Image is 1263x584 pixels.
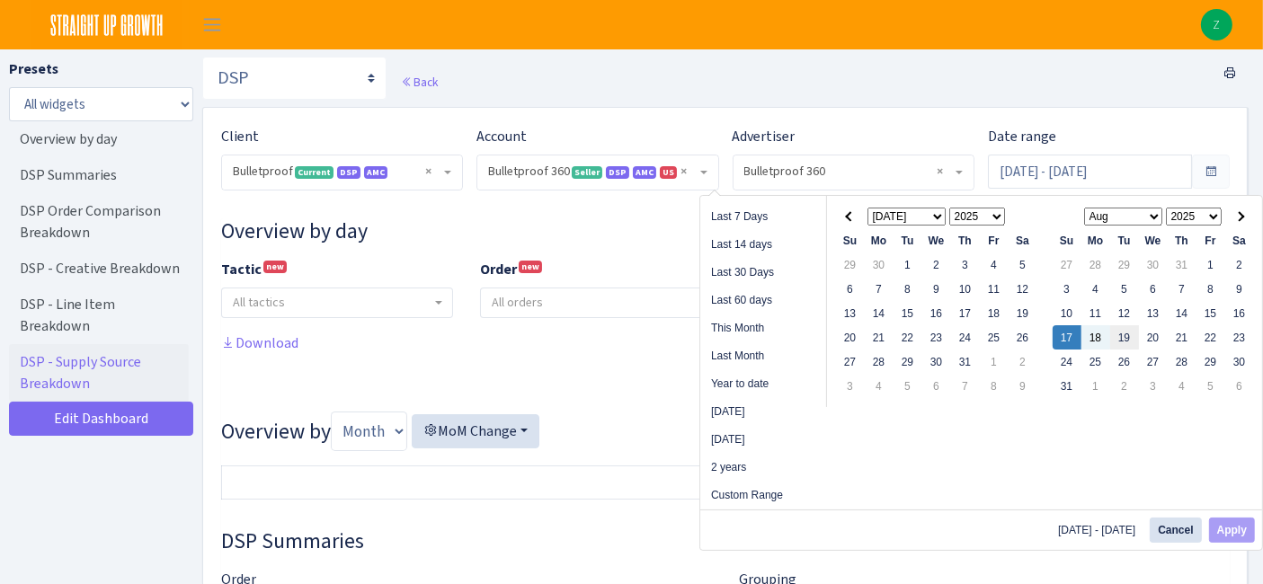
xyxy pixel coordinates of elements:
button: Cancel [1150,518,1201,543]
span: Bulletproof 360 <span class="badge badge-success">Seller</span><span class="badge badge-primary">... [488,163,696,181]
span: Remove all items [937,163,943,181]
td: 8 [894,277,922,301]
a: Back [401,74,438,90]
td: 29 [894,350,922,374]
td: 30 [865,252,894,277]
td: 31 [951,350,980,374]
td: 22 [1196,325,1225,350]
td: 3 [836,374,865,398]
span: Amazon Marketing Cloud [633,166,656,179]
td: 11 [1081,301,1110,325]
th: Su [1053,228,1081,252]
li: Custom Range [700,482,826,509]
td: 19 [1110,325,1139,350]
th: Tu [1110,228,1139,252]
span: Seller [572,166,602,179]
a: Z [1201,9,1232,40]
td: 30 [1225,350,1254,374]
td: 6 [1225,374,1254,398]
td: 19 [1009,301,1037,325]
span: DSP [606,166,629,179]
td: 16 [1225,301,1254,325]
li: Last 60 days [700,287,826,314]
td: 2 [1009,350,1037,374]
th: We [922,228,951,252]
span: Current [295,166,334,179]
span: Bulletproof <span class="badge badge-success">Current</span><span class="badge badge-primary">DSP... [222,155,462,190]
td: 4 [865,374,894,398]
td: 27 [1139,350,1168,374]
td: 15 [1196,301,1225,325]
td: 1 [894,252,922,277]
td: 4 [980,252,1009,277]
td: 28 [1081,252,1110,277]
td: 29 [1110,252,1139,277]
th: We [1139,228,1168,252]
td: 1 [1081,374,1110,398]
td: 21 [865,325,894,350]
td: 6 [836,277,865,301]
li: Year to date [700,370,826,398]
span: US [660,166,677,179]
th: Fr [1196,228,1225,252]
td: 7 [951,374,980,398]
span: Bulletproof <span class="badge badge-success">Current</span><span class="badge badge-primary">DSP... [233,163,440,181]
th: Th [951,228,980,252]
th: Sa [1225,228,1254,252]
span: DSP [337,166,360,179]
td: 14 [865,301,894,325]
th: Su [836,228,865,252]
td: 28 [865,350,894,374]
li: [DATE] [700,398,826,426]
td: 25 [980,325,1009,350]
li: Last 14 days [700,231,826,259]
td: 5 [894,374,922,398]
td: 29 [1196,350,1225,374]
td: 25 [1081,350,1110,374]
td: 31 [1053,374,1081,398]
li: Last Month [700,342,826,370]
span: Bulletproof 360 [734,155,974,190]
sup: new [263,261,287,273]
td: 6 [1139,277,1168,301]
td: 28 [1168,350,1196,374]
h3: Widget #37 [221,528,1230,554]
td: 2 [1225,252,1254,277]
button: Apply [1209,518,1255,543]
td: 30 [1139,252,1168,277]
h3: Widget #10 [221,218,1230,244]
td: 5 [1009,252,1037,277]
td: 29 [836,252,865,277]
td: 23 [922,325,951,350]
label: Presets [9,58,58,80]
a: Overview by day [9,121,189,157]
label: Date range [988,126,1056,147]
td: 7 [865,277,894,301]
span: Bulletproof 360 [744,163,952,181]
td: 5 [1110,277,1139,301]
th: Fr [980,228,1009,252]
a: Edit Dashboard [9,402,193,436]
td: 26 [1110,350,1139,374]
b: Order [480,260,517,279]
span: [DATE] - [DATE] [1058,525,1143,535]
td: 3 [1139,374,1168,398]
td: 17 [951,301,980,325]
td: 9 [1009,374,1037,398]
td: 22 [894,325,922,350]
td: 26 [1009,325,1037,350]
button: MoM Change [412,414,539,448]
td: 1 [1196,252,1225,277]
sup: new [519,261,542,273]
td: 30 [922,350,951,374]
td: 13 [836,301,865,325]
td: 3 [951,252,980,277]
td: 8 [1196,277,1225,301]
input: All orders [481,288,798,317]
img: Zach Belous [1201,9,1232,40]
span: Bulletproof 360 <span class="badge badge-success">Seller</span><span class="badge badge-primary">... [477,155,717,190]
label: Account [476,126,527,147]
td: 2 [922,252,951,277]
td: 31 [1168,252,1196,277]
td: 18 [980,301,1009,325]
